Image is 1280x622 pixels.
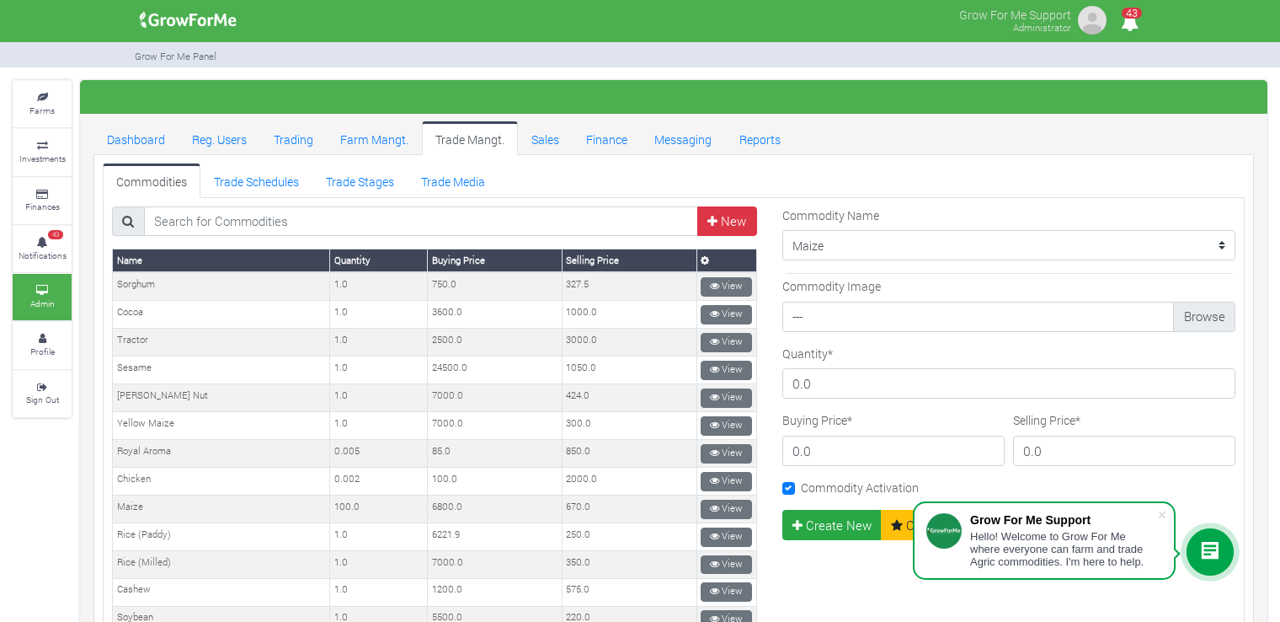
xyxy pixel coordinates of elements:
[562,412,696,440] td: 300.0
[428,523,563,551] td: 6221.9
[135,50,216,62] small: Grow For Me Panel
[701,555,752,575] a: View
[19,249,67,261] small: Notifications
[428,357,563,384] td: 24500.0
[13,371,72,417] a: Sign Out
[726,121,794,155] a: Reports
[1113,3,1146,41] i: Notifications
[330,412,428,440] td: 1.0
[330,551,428,579] td: 1.0
[562,578,696,606] td: 575.0
[113,412,330,440] td: Yellow Maize
[25,201,60,212] small: Finances
[428,329,563,357] td: 2500.0
[959,3,1071,24] p: Grow For Me Support
[330,578,428,606] td: 1.0
[562,272,696,300] td: 327.5
[970,513,1157,527] div: Grow For Me Support
[327,121,422,155] a: Farm Mangt.
[312,164,408,197] a: Trade Stages
[19,153,66,164] small: Investments
[330,523,428,551] td: 1.0
[701,444,752,464] a: View
[428,301,563,329] td: 3600.0
[782,510,883,540] button: Create New
[113,578,330,606] td: Cashew
[330,329,428,357] td: 1.0
[260,121,327,155] a: Trading
[562,551,696,579] td: 350.0
[330,468,428,496] td: 0.002
[330,357,428,384] td: 1.0
[428,272,563,300] td: 750.0
[562,440,696,468] td: 850.0
[970,530,1157,568] div: Hello! Welcome to Grow For Me where everyone can farm and trade Agric commodities. I'm here to help.
[697,206,757,237] a: New
[641,121,725,155] a: Messaging
[701,361,752,380] a: View
[701,582,752,602] a: View
[428,440,563,468] td: 85.0
[1122,8,1142,19] span: 43
[113,384,330,412] td: [PERSON_NAME] Nut
[134,3,243,37] img: growforme image
[1113,16,1146,32] a: 43
[113,272,330,300] td: Sorghum
[701,389,752,408] a: View
[573,121,641,155] a: Finance
[422,121,518,155] a: Trade Mangt.
[562,496,696,523] td: 670.0
[13,129,72,175] a: Investments
[701,528,752,547] a: View
[801,479,919,496] label: Commodity Activation
[518,121,573,155] a: Sales
[113,551,330,579] td: Rice (Milled)
[701,416,752,436] a: View
[428,384,563,412] td: 7000.0
[13,81,72,127] a: Farms
[113,301,330,329] td: Cocoa
[13,178,72,224] a: Finances
[200,164,312,197] a: Trade Schedules
[782,345,833,362] label: Quantity
[330,496,428,523] td: 100.0
[103,164,200,197] a: Commodities
[113,468,330,496] td: Chicken
[428,249,563,272] th: Buying Price
[113,329,330,357] td: Tractor
[782,411,852,429] label: Buying Price
[48,230,63,240] span: 43
[330,301,428,329] td: 1.0
[562,249,696,272] th: Selling Price
[13,322,72,368] a: Profile
[330,272,428,300] td: 1.0
[93,121,179,155] a: Dashboard
[701,305,752,324] a: View
[562,468,696,496] td: 2000.0
[1013,21,1071,34] small: Administrator
[26,394,59,405] small: Sign Out
[782,277,881,295] label: Commodity Image
[701,472,752,491] a: View
[113,440,330,468] td: Royal Aroma
[701,277,752,297] a: View
[144,206,699,237] input: Search for Commodities
[113,249,330,272] th: Name
[428,468,563,496] td: 100.0
[408,164,499,197] a: Trade Media
[562,523,696,551] td: 250.0
[179,121,260,155] a: Reg. Users
[330,249,428,272] th: Quantity
[30,346,55,357] small: Profile
[330,384,428,412] td: 1.0
[113,357,330,384] td: Sesame
[428,551,563,579] td: 7000.0
[1013,411,1080,429] label: Selling Price
[428,578,563,606] td: 1200.0
[562,301,696,329] td: 1000.0
[782,302,1235,332] label: ---
[330,440,428,468] td: 0.005
[562,384,696,412] td: 424.0
[701,333,752,352] a: View
[562,329,696,357] td: 3000.0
